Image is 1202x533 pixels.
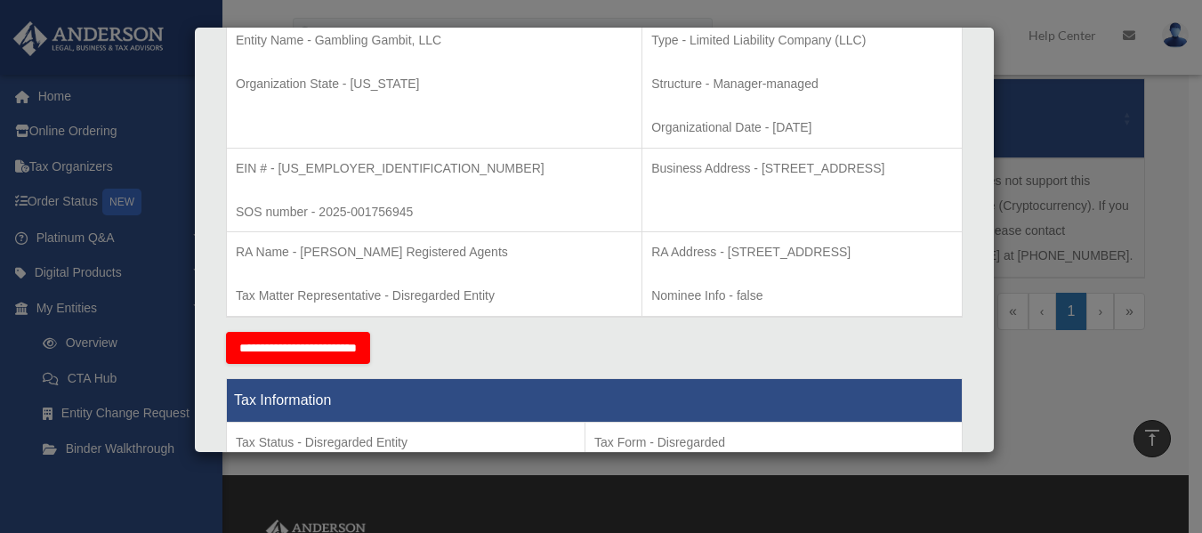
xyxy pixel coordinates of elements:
[227,378,963,422] th: Tax Information
[651,29,953,52] p: Type - Limited Liability Company (LLC)
[651,285,953,307] p: Nominee Info - false
[236,73,633,95] p: Organization State - [US_STATE]
[236,29,633,52] p: Entity Name - Gambling Gambit, LLC
[236,201,633,223] p: SOS number - 2025-001756945
[236,157,633,180] p: EIN # - [US_EMPLOYER_IDENTIFICATION_NUMBER]
[651,241,953,263] p: RA Address - [STREET_ADDRESS]
[651,157,953,180] p: Business Address - [STREET_ADDRESS]
[236,285,633,307] p: Tax Matter Representative - Disregarded Entity
[236,432,576,454] p: Tax Status - Disregarded Entity
[236,241,633,263] p: RA Name - [PERSON_NAME] Registered Agents
[651,117,953,139] p: Organizational Date - [DATE]
[651,73,953,95] p: Structure - Manager-managed
[594,432,953,454] p: Tax Form - Disregarded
